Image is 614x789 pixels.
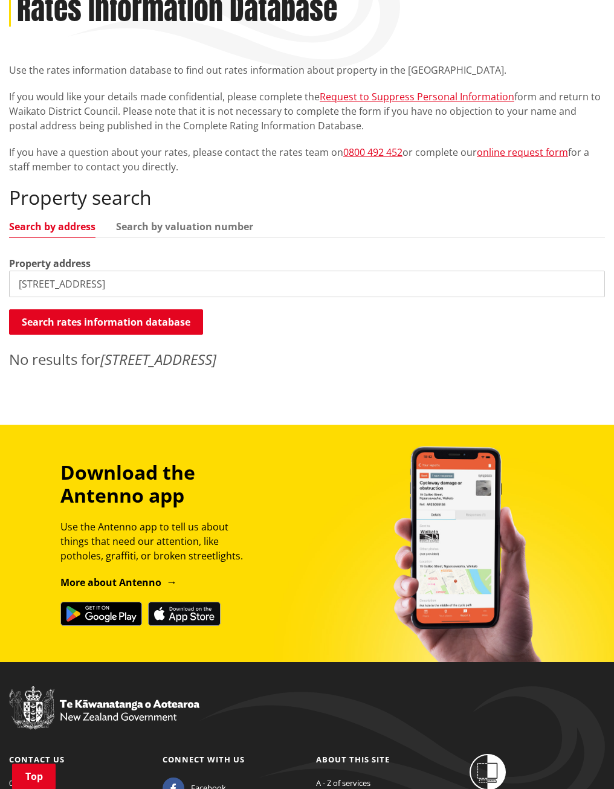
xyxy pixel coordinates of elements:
[9,349,605,370] p: No results for
[9,63,605,77] p: Use the rates information database to find out rates information about property in the [GEOGRAPHI...
[100,349,216,369] em: [STREET_ADDRESS]
[60,602,142,626] img: Get it on Google Play
[163,754,245,765] a: Connect with us
[9,145,605,174] p: If you have a question about your rates, please contact the rates team on or complete our for a s...
[60,576,177,589] a: More about Antenno
[148,602,221,626] img: Download on the App Store
[9,778,55,788] a: 0800 492 452
[9,271,605,297] input: e.g. Duke Street NGARUAWAHIA
[316,778,370,788] a: A - Z of services
[9,222,95,231] a: Search by address
[9,713,199,724] a: New Zealand Government
[320,90,514,103] a: Request to Suppress Personal Information
[9,186,605,209] h2: Property search
[9,754,65,765] a: Contact us
[116,222,253,231] a: Search by valuation number
[9,256,91,271] label: Property address
[477,146,568,159] a: online request form
[9,89,605,133] p: If you would like your details made confidential, please complete the form and return to Waikato ...
[60,520,247,563] p: Use the Antenno app to tell us about things that need our attention, like potholes, graffiti, or ...
[316,754,390,765] a: About this site
[9,309,203,335] button: Search rates information database
[343,146,402,159] a: 0800 492 452
[9,686,199,730] img: New Zealand Government
[12,764,56,789] a: Top
[60,461,247,507] h3: Download the Antenno app
[558,738,602,782] iframe: Messenger Launcher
